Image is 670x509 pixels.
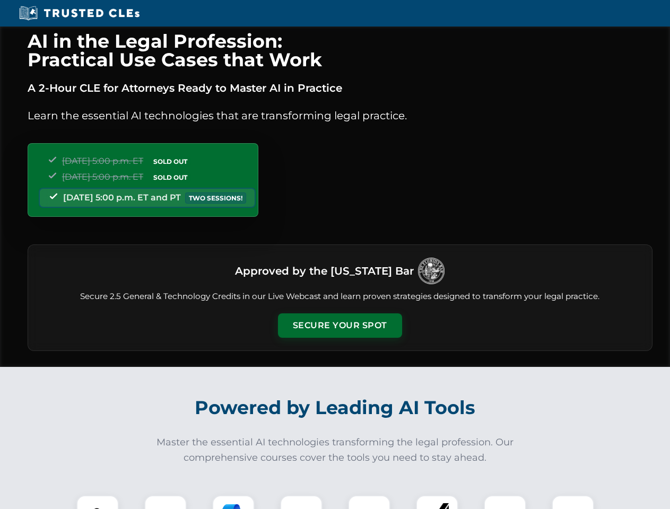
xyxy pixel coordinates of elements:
span: [DATE] 5:00 p.m. ET [62,156,143,166]
p: Master the essential AI technologies transforming the legal profession. Our comprehensive courses... [150,435,521,466]
p: A 2-Hour CLE for Attorneys Ready to Master AI in Practice [28,80,652,96]
span: SOLD OUT [150,156,191,167]
h2: Powered by Leading AI Tools [41,389,629,426]
img: Trusted CLEs [16,5,143,21]
h1: AI in the Legal Profession: Practical Use Cases that Work [28,32,652,69]
h3: Approved by the [US_STATE] Bar [235,261,414,280]
span: SOLD OUT [150,172,191,183]
button: Secure Your Spot [278,313,402,338]
span: [DATE] 5:00 p.m. ET [62,172,143,182]
p: Secure 2.5 General & Technology Credits in our Live Webcast and learn proven strategies designed ... [41,291,639,303]
img: Logo [418,258,445,284]
p: Learn the essential AI technologies that are transforming legal practice. [28,107,652,124]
